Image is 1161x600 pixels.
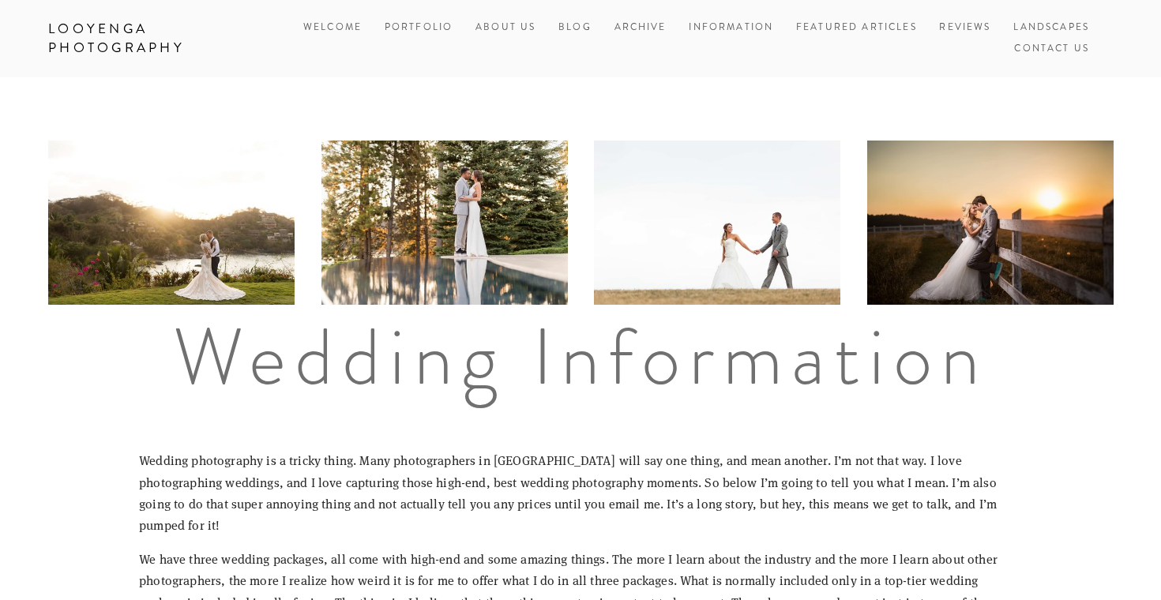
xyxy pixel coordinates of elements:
p: Wedding photography is a tricky thing. Many photographers in [GEOGRAPHIC_DATA] will say one thing... [139,449,1022,535]
img: Coeur d'Alene Resort Weddings [321,141,568,305]
img: Sunset Wedding Photos [867,141,1114,305]
a: Looyenga Photography [36,16,278,62]
a: Blog [558,17,592,39]
a: Contact Us [1014,39,1089,60]
a: Landscapes [1013,17,1089,39]
a: Archive [614,17,667,39]
a: Reviews [939,17,990,39]
img: Settlers Creek Weddings [594,141,840,305]
a: About Us [475,17,535,39]
a: Information [689,21,773,34]
h1: Wedding Information [139,317,1022,396]
a: Featured Articles [796,17,917,39]
a: Welcome [303,17,362,39]
img: Destination Wedding Photographers [48,141,295,305]
a: Portfolio [385,21,453,34]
